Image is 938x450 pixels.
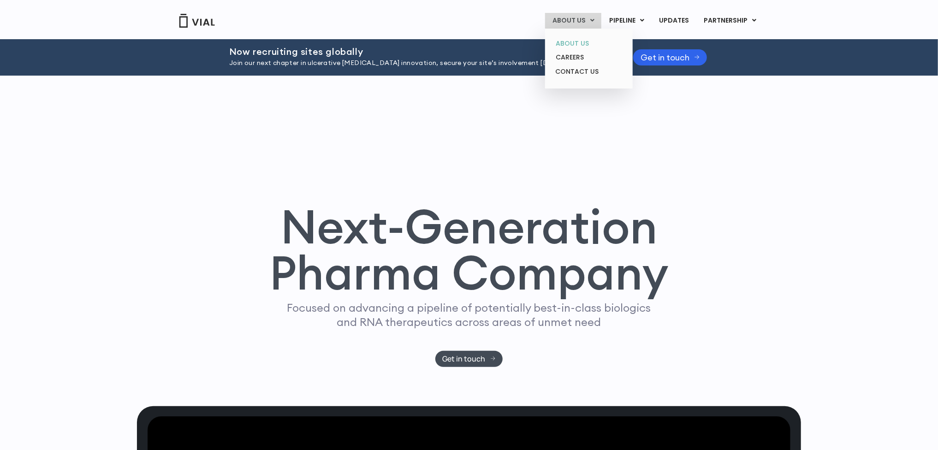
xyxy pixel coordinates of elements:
[548,65,629,79] a: CONTACT US
[545,13,601,29] a: ABOUT USMenu Toggle
[641,54,689,61] span: Get in touch
[283,301,655,329] p: Focused on advancing a pipeline of potentially best-in-class biologics and RNA therapeutics acros...
[652,13,696,29] a: UPDATES
[548,36,629,51] a: ABOUT US
[229,47,610,57] h2: Now recruiting sites globally
[548,50,629,65] a: CAREERS
[602,13,651,29] a: PIPELINEMenu Toggle
[633,49,707,65] a: Get in touch
[229,58,610,68] p: Join our next chapter in ulcerative [MEDICAL_DATA] innovation, secure your site’s involvement [DA...
[178,14,215,28] img: Vial Logo
[269,203,669,296] h1: Next-Generation Pharma Company
[443,355,486,362] span: Get in touch
[435,351,503,367] a: Get in touch
[696,13,764,29] a: PARTNERSHIPMenu Toggle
